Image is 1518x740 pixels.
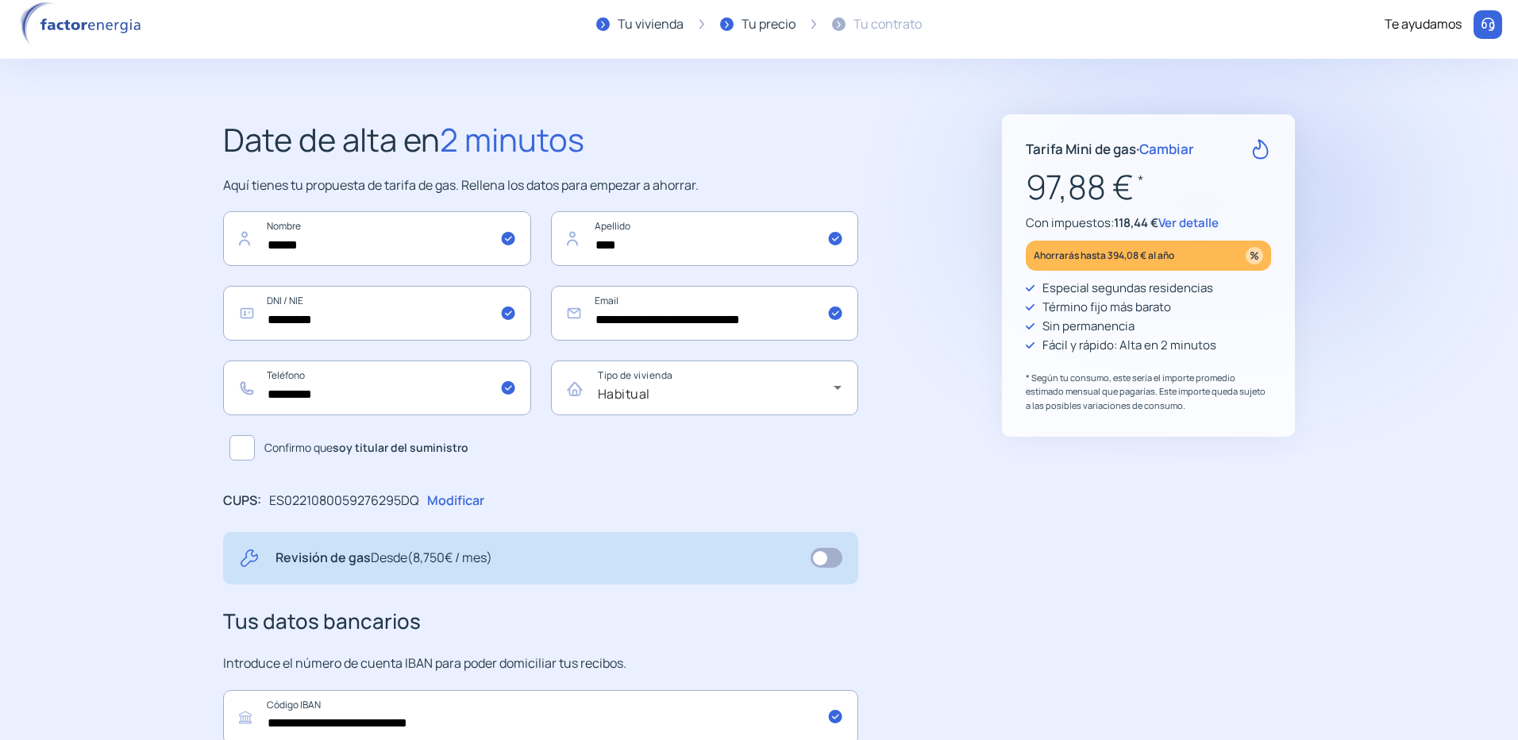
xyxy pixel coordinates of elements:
[1042,317,1135,336] p: Sin permanencia
[16,2,151,48] img: logo factor
[1042,298,1171,317] p: Término fijo más barato
[618,14,684,35] div: Tu vivienda
[223,175,858,196] p: Aquí tienes tu propuesta de tarifa de gas. Rellena los datos para empezar a ahorrar.
[853,14,922,35] div: Tu contrato
[440,118,584,161] span: 2 minutos
[264,439,468,457] span: Confirmo que
[598,369,672,383] mat-label: Tipo de vivienda
[223,605,858,638] h3: Tus datos bancarios
[427,491,484,511] p: Modificar
[1480,17,1496,33] img: llamar
[275,548,492,568] p: Revisión de gas
[1034,246,1174,264] p: Ahorrarás hasta 394,08 € al año
[1026,214,1271,233] p: Con impuestos:
[1139,140,1194,158] span: Cambiar
[223,653,858,674] p: Introduce el número de cuenta IBAN para poder domiciliar tus recibos.
[333,440,468,455] b: soy titular del suministro
[239,548,260,568] img: tool.svg
[1042,279,1213,298] p: Especial segundas residencias
[223,114,858,165] h2: Date de alta en
[1026,138,1194,160] p: Tarifa Mini de gas ·
[742,14,796,35] div: Tu precio
[598,385,650,403] span: Habitual
[1042,336,1216,355] p: Fácil y rápido: Alta en 2 minutos
[1246,247,1263,264] img: percentage_icon.svg
[1250,139,1271,160] img: rate-G.svg
[1385,14,1462,35] div: Te ayudamos
[1114,214,1158,231] span: 118,44 €
[223,491,261,511] p: CUPS:
[269,491,419,511] p: ES0221080059276295DQ
[1158,214,1219,231] span: Ver detalle
[1026,371,1271,413] p: * Según tu consumo, este sería el importe promedio estimado mensual que pagarías. Este importe qu...
[1026,160,1271,214] p: 97,88 €
[371,549,492,566] span: Desde (8,750€ / mes)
